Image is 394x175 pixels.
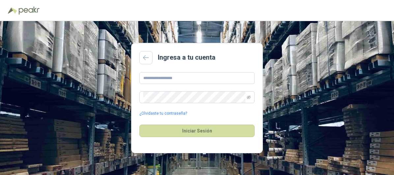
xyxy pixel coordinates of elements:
button: Iniciar Sesión [139,125,255,137]
a: ¿Olvidaste tu contraseña? [139,110,187,117]
span: eye-invisible [247,95,251,99]
h2: Ingresa a tu cuenta [158,52,215,63]
img: Logo [8,7,17,14]
img: Peakr [18,7,40,15]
